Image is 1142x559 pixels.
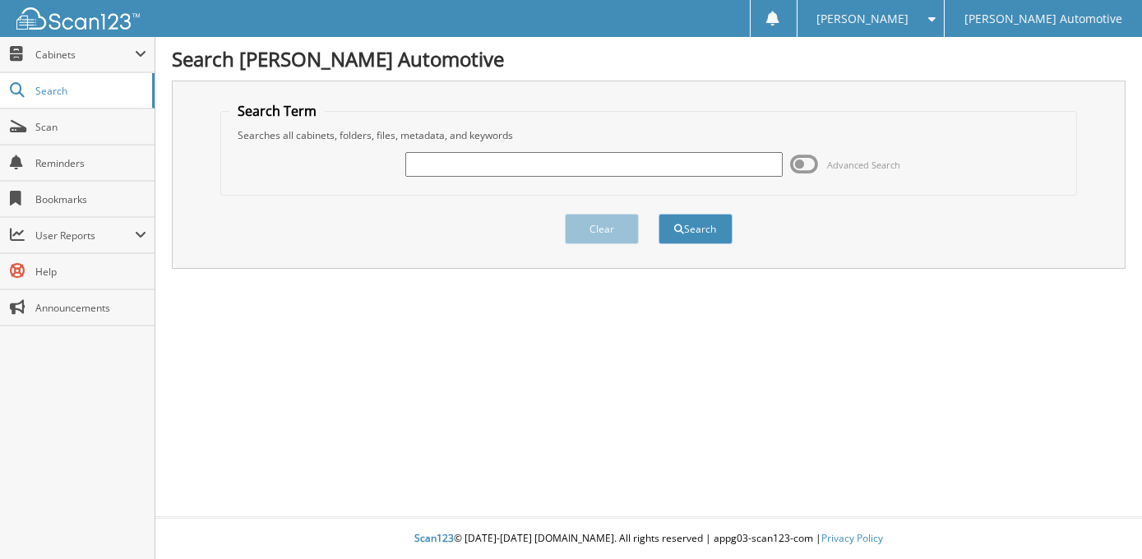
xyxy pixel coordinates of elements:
span: Scan123 [414,531,454,545]
span: Cabinets [35,48,135,62]
span: Advanced Search [828,159,901,171]
button: Clear [565,214,639,244]
span: Reminders [35,156,146,170]
a: Privacy Policy [821,531,883,545]
iframe: Chat Widget [1060,480,1142,559]
legend: Search Term [229,102,325,120]
span: [PERSON_NAME] [816,14,909,24]
div: Searches all cabinets, folders, files, metadata, and keywords [229,128,1068,142]
img: scan123-logo-white.svg [16,7,140,30]
div: © [DATE]-[DATE] [DOMAIN_NAME]. All rights reserved | appg03-scan123-com | [155,519,1142,559]
button: Search [659,214,733,244]
span: Search [35,84,144,98]
h1: Search [PERSON_NAME] Automotive [172,45,1126,72]
span: Scan [35,120,146,134]
span: Bookmarks [35,192,146,206]
span: Help [35,265,146,279]
span: Announcements [35,301,146,315]
span: User Reports [35,229,135,243]
span: [PERSON_NAME] Automotive [964,14,1122,24]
